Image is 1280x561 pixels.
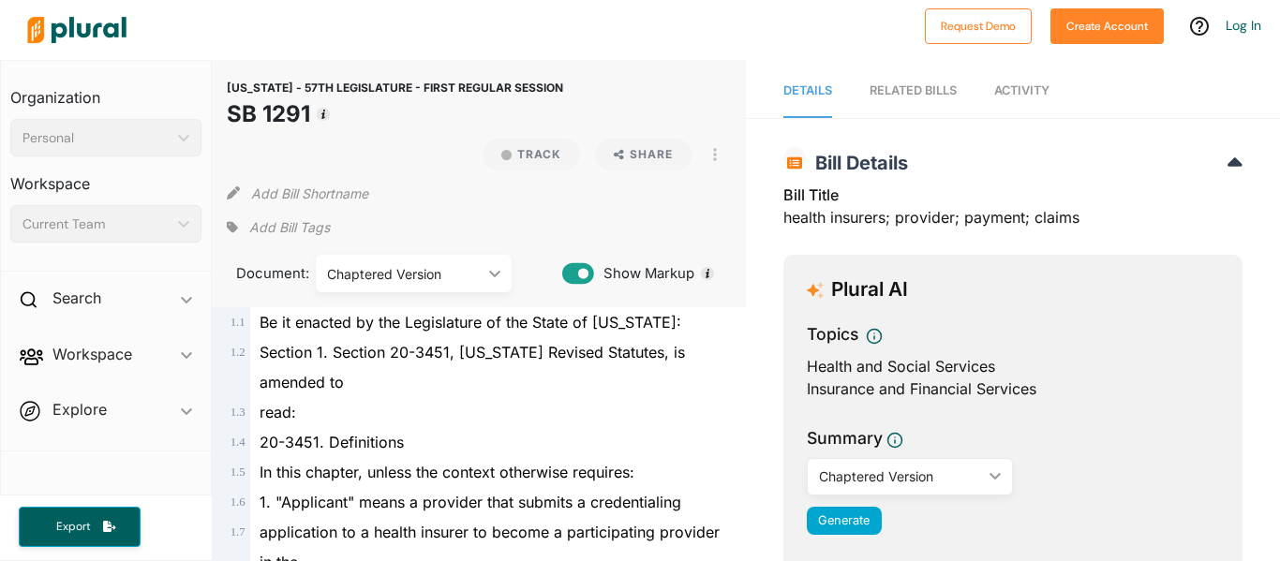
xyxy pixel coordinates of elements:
div: Chaptered Version [327,264,482,284]
button: Export [19,507,141,547]
span: 1 . 3 [231,406,246,419]
span: Activity [994,83,1049,97]
span: 1 . 1 [231,316,246,329]
a: Request Demo [925,15,1032,35]
span: Show Markup [594,263,694,284]
div: Tooltip anchor [315,106,332,123]
a: Details [783,65,832,118]
a: RELATED BILLS [870,65,957,118]
span: 1 . 6 [231,495,246,509]
h3: Summary [807,426,883,450]
a: Create Account [1050,15,1164,35]
button: Generate [807,507,882,535]
span: Document: [227,263,292,284]
span: 1 . 4 [231,436,246,449]
div: Insurance and Financial Services [807,377,1219,400]
span: Generate [818,513,870,527]
span: 1. "Applicant" means a provider that submits a credentialing [260,493,681,511]
span: Export [43,519,103,535]
button: Track [483,139,580,170]
span: Bill Details [806,152,908,174]
h2: Search [52,288,101,308]
span: 1 . 7 [231,525,246,539]
a: Log In [1226,17,1261,34]
button: Share [588,139,699,170]
span: Add Bill Tags [249,218,330,237]
button: Request Demo [925,8,1032,44]
span: 1 . 2 [231,346,246,359]
button: Create Account [1050,8,1164,44]
span: Be it enacted by the Legislature of the State of [US_STATE]: [260,313,681,332]
div: Chaptered Version [819,466,982,486]
span: Section 1. Section 20-3451, [US_STATE] Revised Statutes, is amended to [260,343,685,391]
h1: SB 1291 [227,97,563,131]
div: Health and Social Services [807,355,1219,377]
div: health insurers; provider; payment; claims [783,184,1243,240]
span: 20-3451. Definitions [260,433,404,451]
div: RELATED BILLS [870,81,957,99]
span: In this chapter, unless the context otherwise requires: [260,463,634,481]
h3: Organization [10,70,201,111]
div: Personal [22,128,171,148]
h3: Topics [807,322,858,347]
button: Add Bill Shortname [251,178,368,208]
div: Add tags [227,214,330,242]
div: Tooltip anchor [699,265,716,282]
span: Details [783,83,832,97]
span: [US_STATE] - 57TH LEGISLATURE - FIRST REGULAR SESSION [227,81,563,95]
a: Activity [994,65,1049,118]
span: read: [260,403,296,421]
span: 1 . 5 [231,465,246,479]
h3: Plural AI [831,278,908,302]
div: Current Team [22,214,171,234]
button: Share [595,139,692,170]
h3: Bill Title [783,184,1243,206]
h3: Workspace [10,156,201,198]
